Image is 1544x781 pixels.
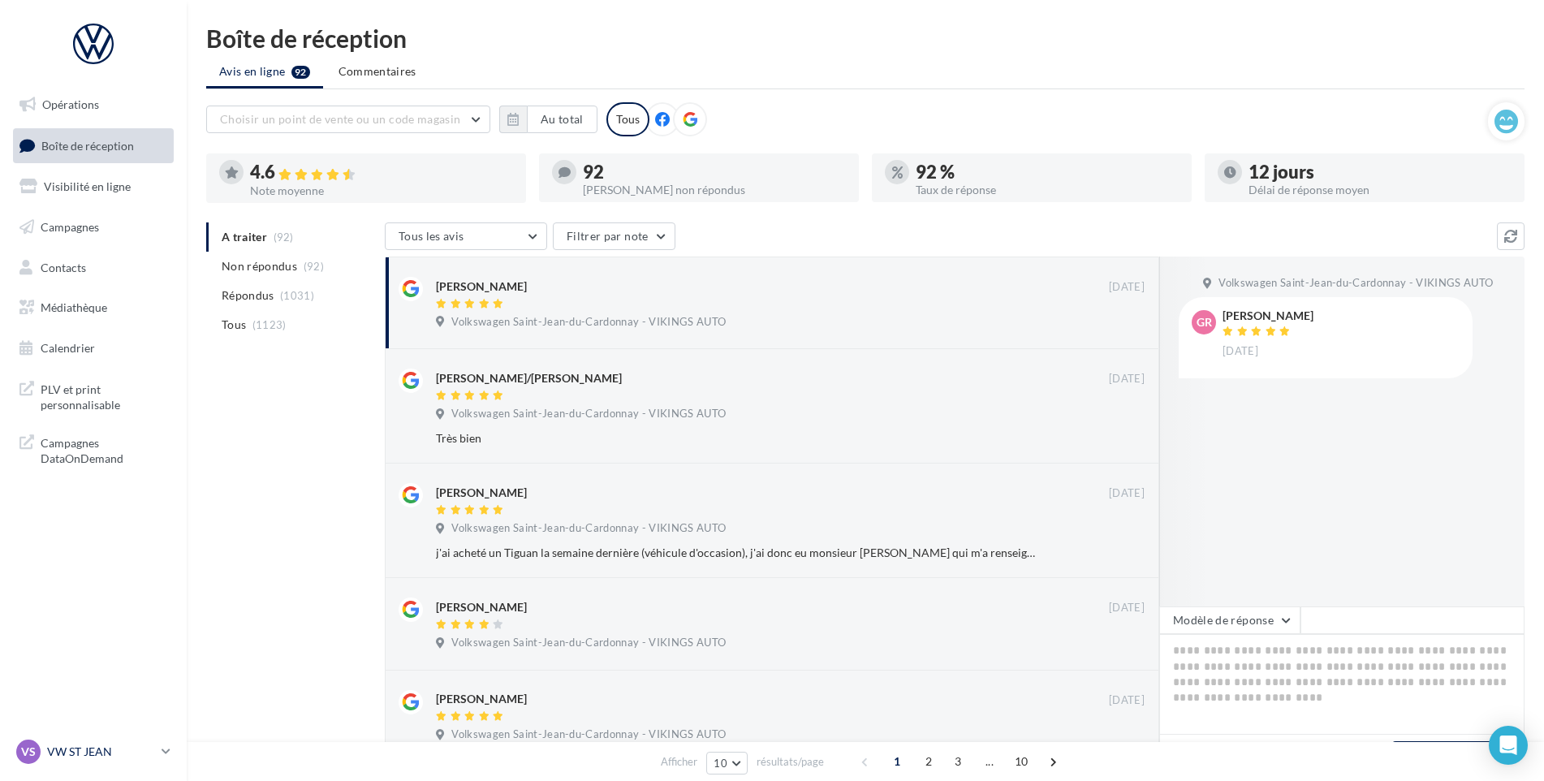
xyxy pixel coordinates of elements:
[41,341,95,355] span: Calendrier
[1109,280,1145,295] span: [DATE]
[1249,163,1512,181] div: 12 jours
[916,163,1179,181] div: 92 %
[553,222,675,250] button: Filtrer par note
[399,229,464,243] span: Tous les avis
[1008,749,1035,775] span: 10
[757,754,824,770] span: résultats/page
[583,184,846,196] div: [PERSON_NAME] non répondus
[945,749,971,775] span: 3
[451,521,726,536] span: Volkswagen Saint-Jean-du-Cardonnay - VIKINGS AUTO
[1489,726,1528,765] div: Open Intercom Messenger
[436,485,527,501] div: [PERSON_NAME]
[661,754,697,770] span: Afficher
[436,545,1039,561] div: j'ai acheté un Tiguan la semaine dernière (véhicule d'occasion), j'ai donc eu monsieur [PERSON_NA...
[436,691,527,707] div: [PERSON_NAME]
[1109,601,1145,615] span: [DATE]
[10,170,177,204] a: Visibilité en ligne
[1218,276,1493,291] span: Volkswagen Saint-Jean-du-Cardonnay - VIKINGS AUTO
[252,318,287,331] span: (1123)
[10,331,177,365] a: Calendrier
[1159,606,1300,634] button: Modèle de réponse
[916,184,1179,196] div: Taux de réponse
[436,370,622,386] div: [PERSON_NAME]/[PERSON_NAME]
[41,220,99,234] span: Campagnes
[10,372,177,420] a: PLV et print personnalisable
[1223,310,1313,321] div: [PERSON_NAME]
[583,163,846,181] div: 92
[451,636,726,650] span: Volkswagen Saint-Jean-du-Cardonnay - VIKINGS AUTO
[13,736,174,767] a: VS VW ST JEAN
[436,278,527,295] div: [PERSON_NAME]
[10,291,177,325] a: Médiathèque
[41,300,107,314] span: Médiathèque
[250,185,513,196] div: Note moyenne
[339,64,416,78] span: Commentaires
[451,315,726,330] span: Volkswagen Saint-Jean-du-Cardonnay - VIKINGS AUTO
[280,289,314,302] span: (1031)
[10,88,177,122] a: Opérations
[10,128,177,163] a: Boîte de réception
[44,179,131,193] span: Visibilité en ligne
[304,260,324,273] span: (92)
[222,258,297,274] span: Non répondus
[220,112,460,126] span: Choisir un point de vente ou un code magasin
[499,106,597,133] button: Au total
[1197,314,1212,330] span: Gr
[250,163,513,182] div: 4.6
[10,425,177,473] a: Campagnes DataOnDemand
[436,430,1039,447] div: Très bien
[206,106,490,133] button: Choisir un point de vente ou un code magasin
[436,599,527,615] div: [PERSON_NAME]
[222,287,274,304] span: Répondus
[714,757,727,770] span: 10
[41,260,86,274] span: Contacts
[1109,693,1145,708] span: [DATE]
[606,102,649,136] div: Tous
[222,317,246,333] span: Tous
[706,752,748,775] button: 10
[47,744,155,760] p: VW ST JEAN
[10,251,177,285] a: Contacts
[884,749,910,775] span: 1
[451,727,726,742] span: Volkswagen Saint-Jean-du-Cardonnay - VIKINGS AUTO
[42,97,99,111] span: Opérations
[916,749,942,775] span: 2
[977,749,1003,775] span: ...
[206,26,1525,50] div: Boîte de réception
[41,432,167,467] span: Campagnes DataOnDemand
[451,407,726,421] span: Volkswagen Saint-Jean-du-Cardonnay - VIKINGS AUTO
[527,106,597,133] button: Au total
[41,138,134,152] span: Boîte de réception
[1109,372,1145,386] span: [DATE]
[21,744,36,760] span: VS
[1223,344,1258,359] span: [DATE]
[1109,486,1145,501] span: [DATE]
[1249,184,1512,196] div: Délai de réponse moyen
[41,378,167,413] span: PLV et print personnalisable
[385,222,547,250] button: Tous les avis
[10,210,177,244] a: Campagnes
